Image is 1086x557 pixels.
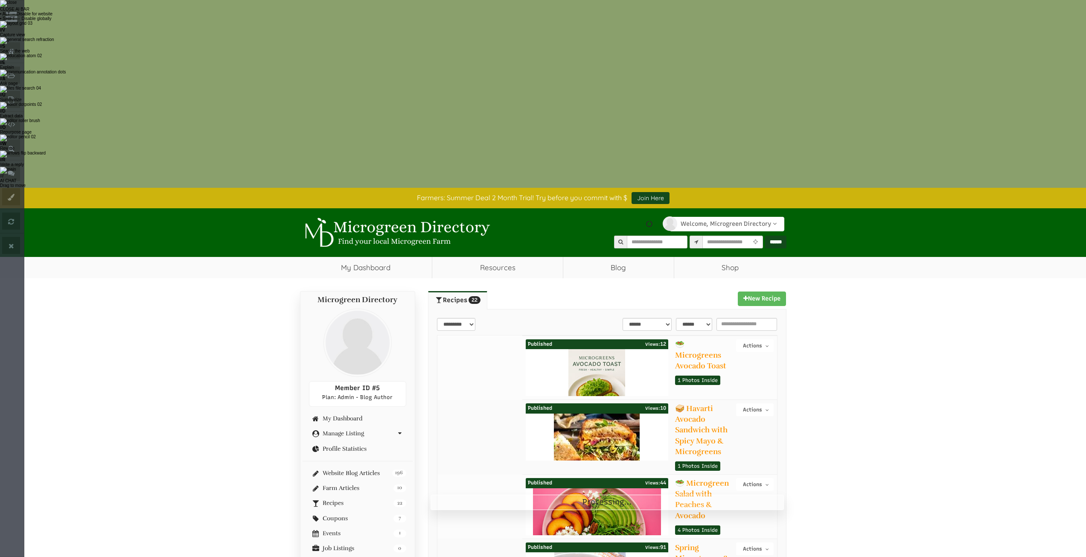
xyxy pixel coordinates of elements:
[675,525,720,535] a: 4 Photos Inside
[309,296,406,304] h4: Microgreen Directory
[645,340,666,349] span: 12
[309,500,406,506] a: 22 Recipes
[393,515,406,522] span: 7
[309,515,406,522] a: 7 Coupons
[432,257,563,278] a: Resources
[294,192,793,204] div: Farmers: Summer Deal 2 Month Trial! Try before you commit with $
[736,403,773,416] button: Actions
[736,478,773,491] button: Actions
[736,542,773,555] button: Actions
[309,415,406,422] a: My Dashboard
[675,404,728,456] a: 🥪 Havarti Avocado Sandwich with Spicy Mayo & Microgreens
[563,257,674,278] a: Blog
[392,470,406,477] span: 196
[322,394,393,400] span: Plan: Admin - Blog Author
[738,292,786,306] a: New Recipe
[393,499,406,507] span: 22
[323,309,392,377] img: profile profile holder
[645,478,666,488] span: 44
[309,485,406,491] a: 10 Farm Articles
[335,384,380,392] span: Member ID #5
[526,542,669,553] div: Published
[674,257,786,278] a: Shop
[675,478,729,520] a: 🥗 Microgreen Salad with Peaches & Avocado
[309,530,406,537] a: 1 Events
[675,340,726,370] a: 🥗 Microgreens Avocado Toast
[393,484,406,492] span: 10
[736,339,773,352] button: Actions
[393,545,406,552] span: 0
[554,414,640,499] img: 24db6ca77fc3eaf7e8ac1618047f63fe
[300,218,492,248] img: Microgreen Directory
[431,495,784,510] div: Processing...
[645,545,660,550] span: Views:
[623,318,672,331] select: sortFilter-1
[393,530,406,537] span: 1
[645,404,666,413] span: 10
[645,405,660,411] span: Views:
[675,461,720,471] a: 1 Photos Inside
[309,446,406,452] a: Profile Statistics
[676,318,712,331] select: statusFilter-1
[675,376,720,385] a: 1 Photos Inside
[663,216,677,231] img: profile profile holder
[526,403,669,414] div: Published
[526,478,669,488] div: Published
[437,318,475,331] select: select-1
[309,430,406,437] a: Manage Listing
[309,545,406,551] a: 0 Job Listings
[300,257,432,278] a: My Dashboard
[670,217,784,231] a: Welcome, Microgreen Directory
[645,341,660,347] span: Views:
[751,239,760,245] i: Use Current Location
[632,192,670,204] a: Join Here
[309,470,406,476] a: 196 Website Blog Articles
[645,543,666,552] span: 91
[428,291,487,309] a: Recipes22
[526,339,669,350] div: Published
[645,480,660,486] span: Views:
[568,349,625,435] img: 7fd9b9cb3102acd0557d47ab8eb6799b
[469,296,480,304] span: 22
